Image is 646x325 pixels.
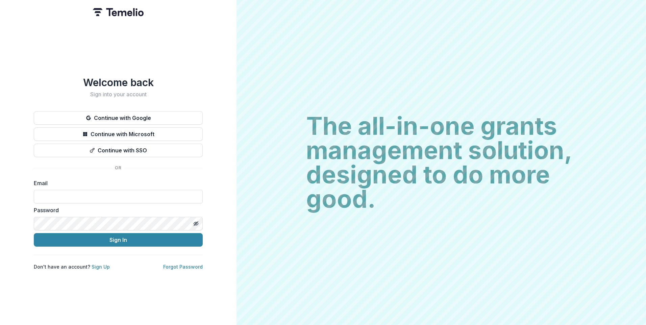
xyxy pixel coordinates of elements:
button: Sign In [34,233,203,247]
img: Temelio [93,8,144,16]
h1: Welcome back [34,76,203,89]
a: Sign Up [92,264,110,270]
label: Password [34,206,199,214]
p: Don't have an account? [34,263,110,270]
button: Continue with SSO [34,144,203,157]
button: Toggle password visibility [191,218,201,229]
a: Forgot Password [163,264,203,270]
label: Email [34,179,199,187]
button: Continue with Google [34,111,203,125]
h2: Sign into your account [34,91,203,98]
button: Continue with Microsoft [34,127,203,141]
